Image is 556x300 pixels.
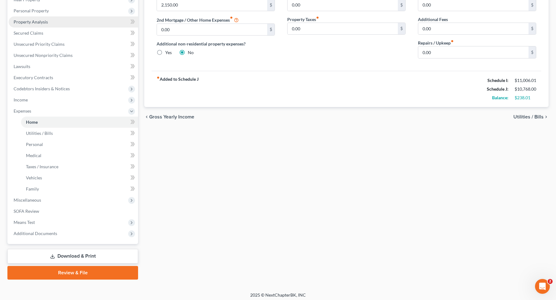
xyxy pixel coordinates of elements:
[14,30,43,36] span: Secured Claims
[230,16,233,19] i: fiber_manual_record
[21,139,138,150] a: Personal
[14,53,73,58] span: Unsecured Nonpriority Claims
[487,86,508,92] strong: Schedule J:
[513,114,544,119] span: Utilities / Bills
[21,172,138,183] a: Vehicles
[9,39,138,50] a: Unsecured Priority Claims
[418,46,529,58] input: --
[14,64,30,69] span: Lawsuits
[144,114,149,119] i: chevron_left
[21,183,138,195] a: Family
[14,8,49,13] span: Personal Property
[515,77,536,84] div: $11,006.01
[14,220,35,225] span: Means Test
[157,76,199,102] strong: Added to Schedule J
[9,28,138,39] a: Secured Claims
[14,231,57,236] span: Additional Documents
[14,75,53,80] span: Executory Contracts
[9,16,138,28] a: Property Analysis
[14,197,41,203] span: Miscellaneous
[9,72,138,83] a: Executory Contracts
[513,114,549,119] button: Utilities / Bills chevron_right
[9,206,138,217] a: SOFA Review
[26,153,41,158] span: Medical
[14,97,28,102] span: Income
[14,108,31,114] span: Expenses
[26,131,53,136] span: Utilities / Bills
[21,150,138,161] a: Medical
[316,16,319,19] i: fiber_manual_record
[487,78,508,83] strong: Schedule I:
[21,161,138,172] a: Taxes / Insurance
[26,142,43,147] span: Personal
[9,50,138,61] a: Unsecured Nonpriority Claims
[21,128,138,139] a: Utilities / Bills
[149,114,194,119] span: Gross Yearly Income
[157,16,239,24] label: 2nd Mortgage / Other Home Expenses
[14,19,48,24] span: Property Analysis
[157,41,275,47] label: Additional non-residential property expenses?
[188,49,194,56] label: No
[157,76,160,79] i: fiber_manual_record
[26,175,42,180] span: Vehicles
[9,61,138,72] a: Lawsuits
[529,46,536,58] div: $
[144,114,194,119] button: chevron_left Gross Yearly Income
[14,208,39,214] span: SOFA Review
[26,186,39,191] span: Family
[14,41,65,47] span: Unsecured Priority Claims
[288,23,398,35] input: --
[548,279,553,284] span: 2
[529,23,536,35] div: $
[26,164,58,169] span: Taxes / Insurance
[26,119,38,125] span: Home
[418,16,448,23] label: Additional Fees
[14,86,70,91] span: Codebtors Insiders & Notices
[398,23,405,35] div: $
[544,114,549,119] i: chevron_right
[451,40,454,43] i: fiber_manual_record
[515,86,536,92] div: $10,768.00
[418,23,529,35] input: --
[492,95,508,100] strong: Balance:
[287,16,319,23] label: Property Taxes
[157,24,267,36] input: --
[267,24,275,36] div: $
[535,279,550,294] iframe: Intercom live chat
[7,249,138,264] a: Download & Print
[165,49,172,56] label: Yes
[7,266,138,280] a: Review & File
[21,117,138,128] a: Home
[515,95,536,101] div: $238.01
[418,40,454,46] label: Repairs / Upkeep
